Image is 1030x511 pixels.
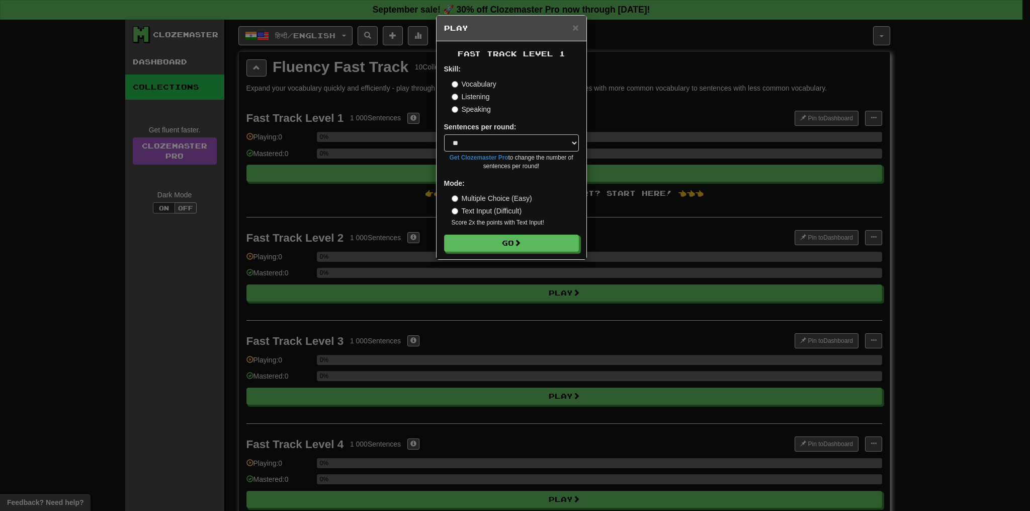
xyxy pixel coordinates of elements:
button: Go [444,235,579,252]
span: Fast Track Level 1 [458,49,565,58]
button: Close [572,22,578,33]
strong: Mode: [444,179,465,187]
label: Speaking [452,104,491,114]
input: Vocabulary [452,81,458,88]
span: × [572,22,578,33]
label: Listening [452,92,490,102]
small: to change the number of sentences per round! [444,154,579,171]
input: Multiple Choice (Easy) [452,195,458,202]
input: Text Input (Difficult) [452,208,458,214]
a: Get Clozemaster Pro [450,154,508,161]
h5: Play [444,23,579,33]
label: Text Input (Difficult) [452,206,522,216]
label: Vocabulary [452,79,496,89]
strong: Skill: [444,65,461,73]
input: Speaking [452,106,458,113]
label: Sentences per round: [444,122,517,132]
input: Listening [452,94,458,100]
label: Multiple Choice (Easy) [452,193,532,203]
small: Score 2x the points with Text Input ! [452,218,579,227]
